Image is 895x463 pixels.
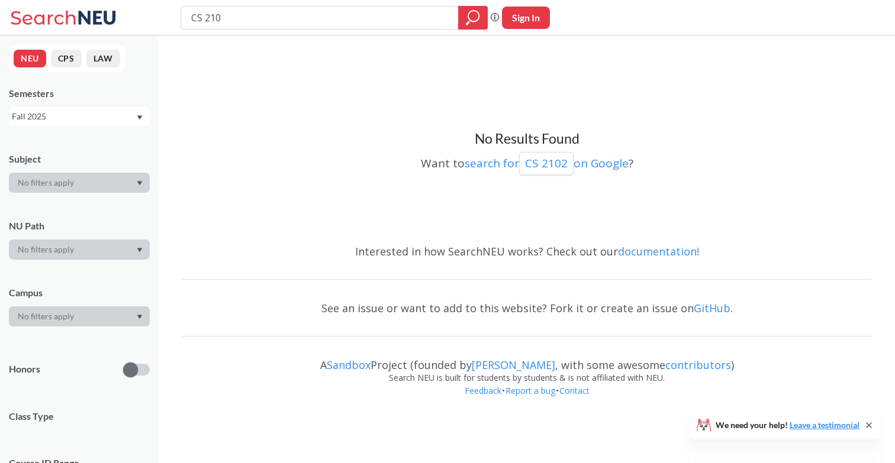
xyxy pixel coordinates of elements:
[465,156,629,171] a: search forCS 2102on Google
[51,50,82,67] button: CPS
[9,219,150,232] div: NU Path
[458,6,488,30] div: magnifying glass
[327,358,371,372] a: Sandbox
[9,239,150,260] div: Dropdown arrow
[9,362,40,376] p: Honors
[9,410,150,423] span: Class Type
[694,301,730,315] a: GitHub
[464,385,502,396] a: Feedback
[9,107,150,126] div: Fall 2025Dropdown arrow
[790,420,859,430] a: Leave a testimonial
[525,156,568,171] p: CS 2102
[466,9,480,26] svg: magnifying glass
[182,148,871,175] div: Want to ?
[9,153,150,166] div: Subject
[182,130,871,148] h3: No Results Found
[9,306,150,326] div: Dropdown arrow
[502,7,550,29] button: Sign In
[618,244,699,258] a: documentation!
[137,115,143,120] svg: Dropdown arrow
[137,315,143,319] svg: Dropdown arrow
[190,8,450,28] input: Class, professor, course number, "phrase"
[472,358,555,372] a: [PERSON_NAME]
[665,358,731,372] a: contributors
[182,384,871,415] div: • •
[182,291,871,325] div: See an issue or want to add to this website? Fork it or create an issue on .
[716,421,859,429] span: We need your help!
[182,371,871,384] div: Search NEU is built for students by students & is not affiliated with NEU.
[559,385,590,396] a: Contact
[182,234,871,268] div: Interested in how SearchNEU works? Check out our
[9,173,150,193] div: Dropdown arrow
[182,348,871,371] div: A Project (founded by , with some awesome )
[137,181,143,186] svg: Dropdown arrow
[137,248,143,252] svg: Dropdown arrow
[9,286,150,299] div: Campus
[12,110,136,123] div: Fall 2025
[505,385,556,396] a: Report a bug
[86,50,120,67] button: LAW
[9,87,150,100] div: Semesters
[14,50,46,67] button: NEU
